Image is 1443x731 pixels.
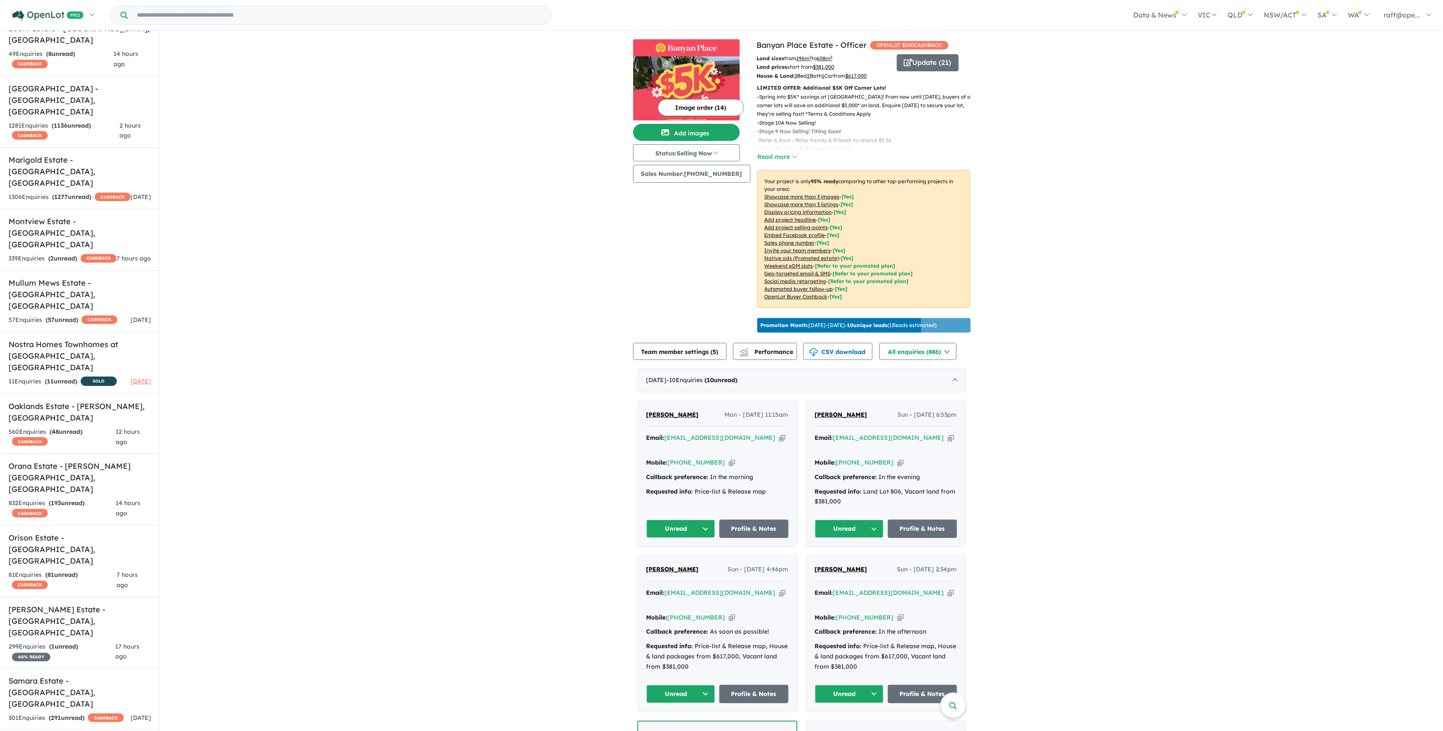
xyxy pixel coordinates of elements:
[897,54,959,71] button: Update (21)
[827,232,840,238] span: [ Yes ]
[705,376,738,384] strong: ( unread)
[836,459,894,466] a: [PHONE_NUMBER]
[646,589,665,596] strong: Email:
[757,93,977,119] p: - Spring into $5K* savings at [GEOGRAPHIC_DATA]! From now until [DATE], buyers of all corner lots...
[841,255,854,261] span: [Yes]
[830,293,842,300] span: [Yes]
[757,145,977,153] p: - Titled, Ready to Build Land Available!
[822,73,825,79] u: 1
[633,124,740,141] button: Add images
[765,201,839,208] u: Showcase more than 3 listings
[815,627,957,637] div: In the afternoon
[765,263,813,269] u: Weekend eDM slots
[50,254,54,262] span: 2
[646,520,716,538] button: Unread
[51,714,61,722] span: 291
[797,55,812,61] u: 196 m
[836,614,894,621] a: [PHONE_NUMBER]
[81,377,117,386] span: SOLD
[815,473,877,481] strong: Callback preference:
[815,263,896,269] span: [Refer to your promoted plan]
[765,240,815,246] u: Sales phone number
[88,713,124,722] span: CASHBACK
[9,532,151,567] h5: Orison Estate - [GEOGRAPHIC_DATA] , [GEOGRAPHIC_DATA]
[95,193,131,201] span: CASHBACK
[49,714,84,722] strong: ( unread)
[761,322,937,329] p: [DATE] - [DATE] - ( 13 leads estimated)
[48,50,52,58] span: 8
[815,487,957,507] div: Land Lot 806, Vacant land from $381,000
[646,472,788,482] div: In the morning
[81,254,116,263] span: CASHBACK
[12,581,48,589] span: CASHBACK
[811,178,839,184] b: 95 % ready
[9,675,151,710] h5: Samara Estate - [GEOGRAPHIC_DATA] , [GEOGRAPHIC_DATA]
[9,427,116,447] div: 560 Enquir ies
[810,55,812,59] sup: 2
[633,144,740,161] button: Status:Selling Now
[879,343,957,360] button: All enquiries (886)
[115,643,140,661] span: 17 hours ago
[765,247,831,254] u: Invite your team members
[9,642,115,662] div: 299 Enquir ies
[12,653,50,661] span: 40 % READY
[48,254,77,262] strong: ( unread)
[646,642,693,650] strong: Requested info:
[733,343,797,360] button: Performance
[46,316,78,324] strong: ( unread)
[52,193,91,201] strong: ( unread)
[9,498,116,519] div: 832 Enquir ies
[9,216,151,250] h5: Montview Estate - [GEOGRAPHIC_DATA] , [GEOGRAPHIC_DATA]
[815,564,867,575] a: [PERSON_NAME]
[741,348,794,356] span: Performance
[9,339,151,373] h5: Nostra Homes Townhomes at [GEOGRAPHIC_DATA] , [GEOGRAPHIC_DATA]
[815,434,833,442] strong: Email:
[46,50,75,58] strong: ( unread)
[12,60,48,68] span: CASHBACK
[646,410,699,420] a: [PERSON_NAME]
[888,520,957,538] a: Profile & Notes
[757,73,795,79] b: House & Land:
[658,99,744,116] button: Image order (14)
[52,122,91,129] strong: ( unread)
[765,232,825,238] u: Embed Facebook profile
[809,348,818,357] img: download icon
[815,641,957,672] div: Price-list & Release map, House & land packages from $617,000, Vacant land from $381,000
[646,488,693,495] strong: Requested info:
[668,614,725,621] a: [PHONE_NUMBER]
[897,613,904,622] button: Copy
[667,376,738,384] span: - 10 Enquir ies
[833,247,846,254] span: [ Yes ]
[815,685,884,703] button: Unread
[815,411,867,418] span: [PERSON_NAME]
[818,216,831,223] span: [ Yes ]
[948,433,954,442] button: Copy
[113,50,138,68] span: 14 hours ago
[765,286,833,292] u: Automated buyer follow-up
[49,428,82,436] strong: ( unread)
[9,570,116,591] div: 81 Enquir ies
[9,713,124,723] div: 301 Enquir ies
[757,54,890,63] p: from
[815,410,867,420] a: [PERSON_NAME]
[47,377,54,385] span: 11
[815,565,867,573] span: [PERSON_NAME]
[9,315,117,325] div: 57 Enquir ies
[646,627,788,637] div: As soon as possible!
[9,254,116,264] div: 339 Enquir ies
[9,192,131,202] div: 1306 Enquir ies
[815,488,862,495] strong: Requested info:
[665,434,776,442] a: [EMAIL_ADDRESS][DOMAIN_NAME]
[842,193,854,200] span: [ Yes ]
[728,564,788,575] span: Sun - [DATE] 4:46pm
[116,499,140,517] span: 14 hours ago
[757,152,797,162] button: Read more
[131,316,151,324] span: [DATE]
[81,316,117,324] span: CASHBACK
[646,487,788,497] div: Price-list & Release map
[719,520,788,538] a: Profile & Notes
[765,216,816,223] u: Add project headline
[757,127,977,136] p: - Stage 9 Now Selling! Titling Soon!
[116,254,151,262] span: 7 hours ago
[646,628,709,635] strong: Callback preference:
